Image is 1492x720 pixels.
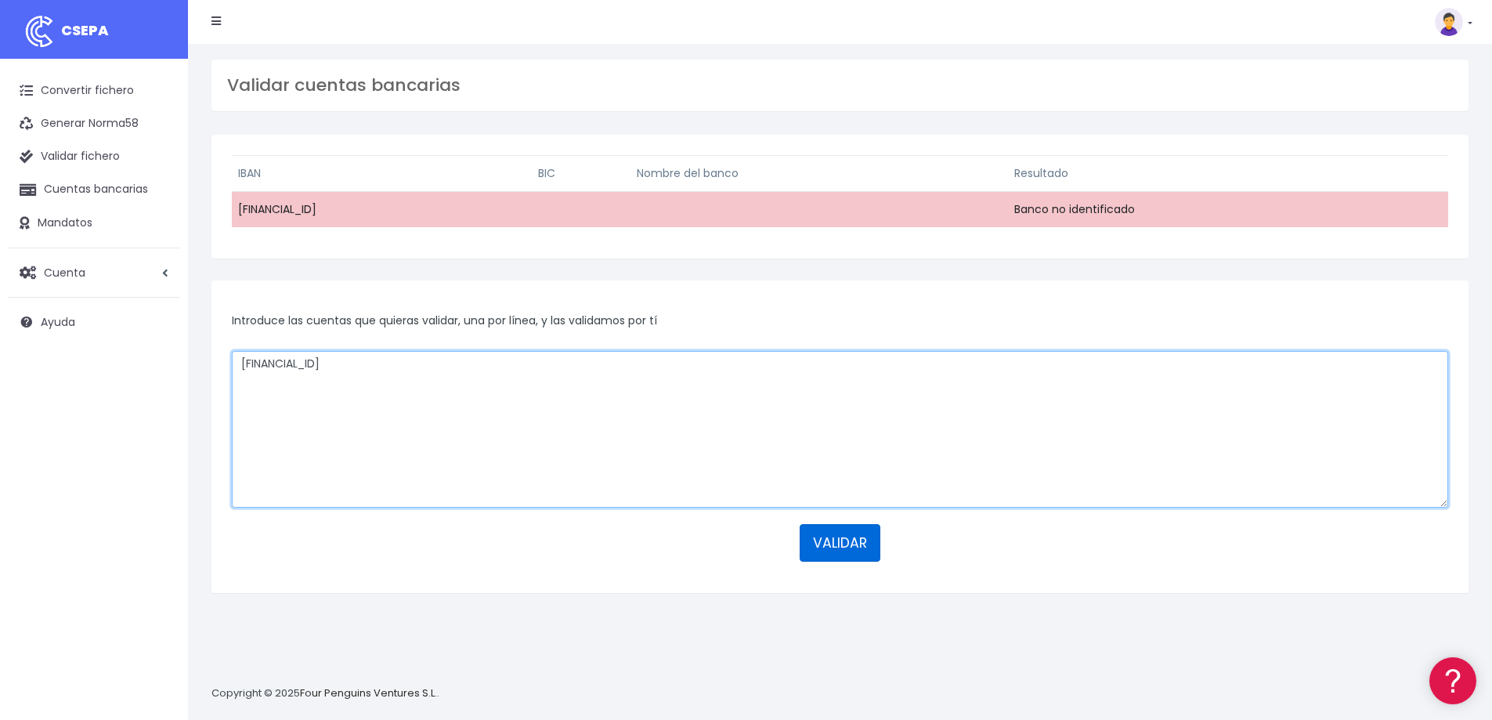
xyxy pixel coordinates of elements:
span: Ayuda [41,314,75,330]
h3: Validar cuentas bancarias [227,75,1453,96]
a: Ayuda [8,306,180,338]
th: BIC [532,156,630,192]
a: Validar fichero [8,140,180,173]
a: Mandatos [8,207,180,240]
a: Four Penguins Ventures S.L. [300,686,437,700]
span: Cuenta [44,264,85,280]
img: logo [20,12,59,51]
img: profile [1435,8,1463,36]
a: Convertir fichero [8,74,180,107]
p: Copyright © 2025 . [211,686,439,702]
a: Cuenta [8,256,180,289]
span: Introduce las cuentas que quieras validar, una por línea, y las validamos por tí [232,313,657,328]
th: IBAN [232,156,532,192]
span: CSEPA [61,20,109,40]
th: Nombre del banco [630,156,1008,192]
a: Generar Norma58 [8,107,180,140]
button: VALIDAR [800,524,880,562]
td: [FINANCIAL_ID] [232,192,532,228]
td: Banco no identificado [1008,192,1448,228]
th: Resultado [1008,156,1448,192]
a: Cuentas bancarias [8,173,180,206]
